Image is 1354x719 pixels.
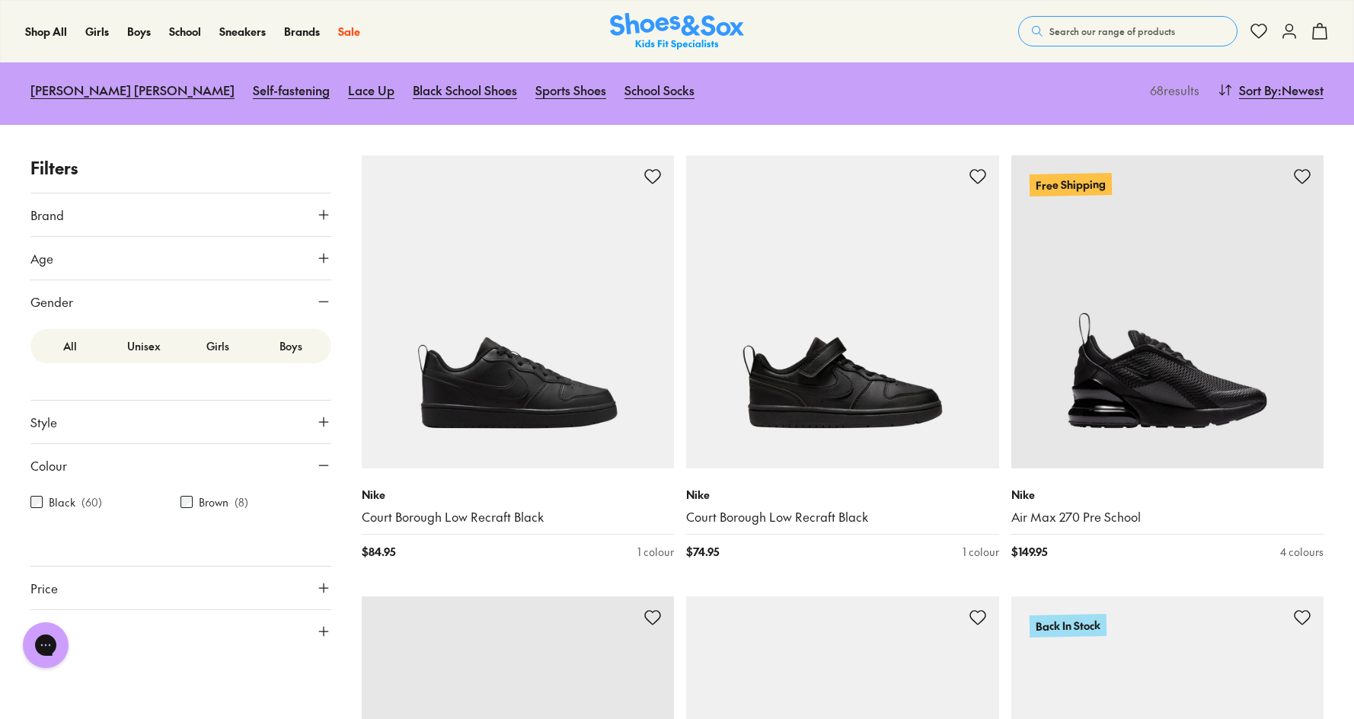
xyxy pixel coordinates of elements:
[199,494,228,510] label: Brown
[1218,73,1324,107] button: Sort By:Newest
[30,193,331,236] button: Brand
[610,13,744,50] a: Shoes & Sox
[30,292,73,311] span: Gender
[1011,544,1047,560] span: $ 149.95
[1049,24,1175,38] span: Search our range of products
[284,24,320,40] a: Brands
[235,494,248,510] p: ( 8 )
[253,73,330,107] a: Self-fastening
[30,249,53,267] span: Age
[30,579,58,597] span: Price
[169,24,201,39] span: School
[30,206,64,224] span: Brand
[30,444,331,487] button: Colour
[219,24,266,40] a: Sneakers
[127,24,151,40] a: Boys
[219,24,266,39] span: Sneakers
[348,73,394,107] a: Lace Up
[30,73,235,107] a: [PERSON_NAME] [PERSON_NAME]
[686,544,719,560] span: $ 74.95
[169,24,201,40] a: School
[1011,155,1324,468] a: Free Shipping
[338,24,360,40] a: Sale
[362,487,675,503] p: Nike
[25,24,67,39] span: Shop All
[610,13,744,50] img: SNS_Logo_Responsive.svg
[1239,81,1278,99] span: Sort By
[127,24,151,39] span: Boys
[34,332,107,360] label: All
[180,332,254,360] label: Girls
[1029,173,1111,197] p: Free Shipping
[535,73,606,107] a: Sports Shoes
[107,332,181,360] label: Unisex
[81,494,102,510] p: ( 60 )
[1011,509,1324,526] a: Air Max 270 Pre School
[30,401,331,443] button: Style
[637,544,674,560] div: 1 colour
[30,237,331,280] button: Age
[1011,487,1324,503] p: Nike
[624,73,695,107] a: School Socks
[686,487,999,503] p: Nike
[686,509,999,526] a: Court Borough Low Recraft Black
[1144,81,1199,99] p: 68 results
[85,24,109,39] span: Girls
[30,456,67,475] span: Colour
[284,24,320,39] span: Brands
[254,332,328,360] label: Boys
[49,494,75,510] label: Black
[1029,615,1106,638] p: Back In Stock
[25,24,67,40] a: Shop All
[30,413,57,431] span: Style
[15,617,76,673] iframe: Gorgias live chat messenger
[30,280,331,323] button: Gender
[85,24,109,40] a: Girls
[30,610,331,653] button: Size
[963,544,999,560] div: 1 colour
[362,544,395,560] span: $ 84.95
[30,155,331,181] p: Filters
[30,567,331,609] button: Price
[413,73,517,107] a: Black School Shoes
[338,24,360,39] span: Sale
[1018,16,1237,46] button: Search our range of products
[1278,81,1324,99] span: : Newest
[1280,544,1324,560] div: 4 colours
[362,509,675,526] a: Court Borough Low Recraft Black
